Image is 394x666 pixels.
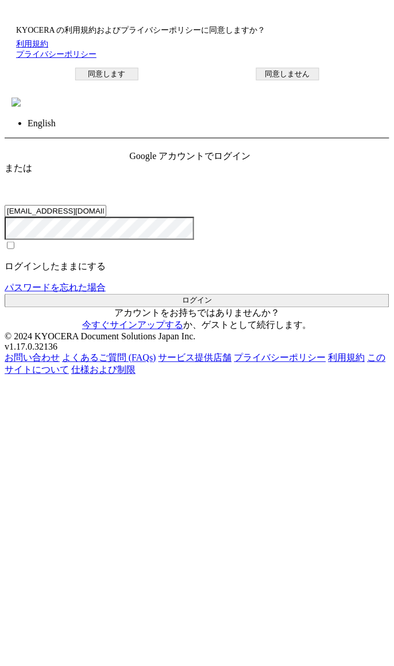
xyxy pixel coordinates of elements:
span: Google アカウントでログイン [130,151,251,161]
a: 今すぐサインアップする [82,320,183,330]
div: または [5,162,389,175]
a: English [28,118,56,128]
button: 同意しません [256,68,319,80]
input: メールアドレス [5,205,106,217]
a: サービス提供店舗 [159,353,232,363]
button: 同意します [75,68,138,80]
p: アカウントをお持ちではありませんか？ [5,308,389,332]
p: ログインしたままにする [5,261,389,273]
a: プライバシーポリシー [16,50,96,59]
span: © 2024 KYOCERA Document Solutions Japan Inc. [5,332,196,342]
span: か、 。 [82,320,312,330]
p: KYOCERA の利用規約およびプライバシーポリシーに同意しますか？ [16,25,378,36]
a: よくあるご質問 (FAQs) [62,353,156,363]
img: anytime_print_blue_japanese_228x75.svg [11,98,21,107]
a: 利用規約 [329,353,365,363]
a: 戻る [5,139,23,149]
button: ログイン [5,294,389,308]
span: ログイン [5,16,41,26]
a: プライバシーポリシー [234,353,326,363]
a: パスワードを忘れた場合 [5,282,106,292]
a: 利用規約 [16,40,48,48]
span: v1.17.0.32136 [5,342,57,352]
a: お問い合わせ [5,353,60,363]
a: ゲストとして続行します [202,320,303,330]
a: 仕様および制限 [71,365,136,375]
